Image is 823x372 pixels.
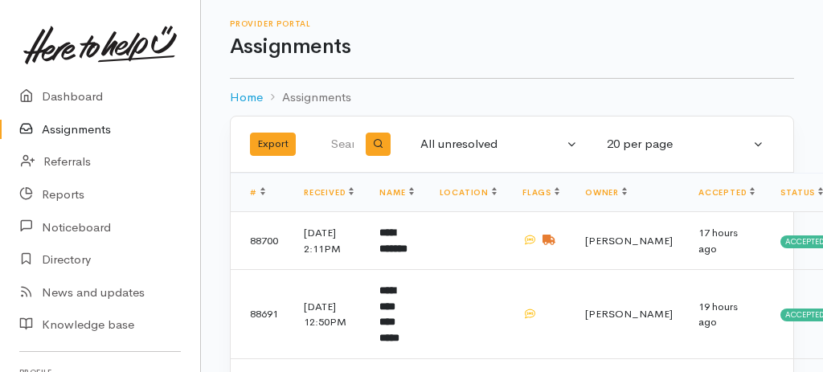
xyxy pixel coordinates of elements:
[250,187,265,198] a: #
[440,187,497,198] a: Location
[698,187,755,198] a: Accepted
[698,300,738,329] time: 19 hours ago
[304,187,354,198] a: Received
[411,129,588,160] button: All unresolved
[230,35,794,59] h1: Assignments
[780,187,823,198] a: Status
[607,135,750,153] div: 20 per page
[231,270,291,359] td: 88691
[291,270,366,359] td: [DATE] 12:50PM
[522,187,559,198] a: Flags
[585,307,673,321] span: [PERSON_NAME]
[231,212,291,270] td: 88700
[379,187,413,198] a: Name
[250,133,296,156] button: Export
[420,135,563,153] div: All unresolved
[230,79,794,117] nav: breadcrumb
[230,19,794,28] h6: Provider Portal
[330,125,357,164] input: Search
[585,187,627,198] a: Owner
[585,234,673,247] span: [PERSON_NAME]
[698,226,738,255] time: 17 hours ago
[597,129,774,160] button: 20 per page
[263,88,351,107] li: Assignments
[291,212,366,270] td: [DATE] 2:11PM
[230,88,263,107] a: Home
